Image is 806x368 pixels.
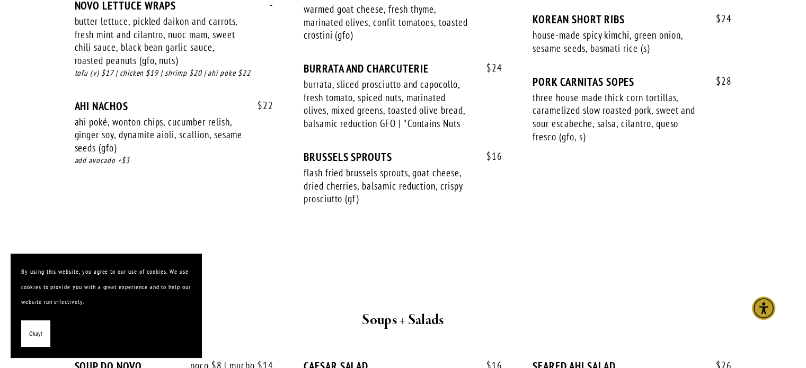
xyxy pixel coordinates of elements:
div: ahi poké, wonton chips, cucumber relish, ginger soy, dynamite aioli, scallion, sesame seeds (gfo) [75,115,243,155]
span: Okay! [29,326,42,342]
button: Okay! [21,320,50,347]
span: 24 [476,62,502,74]
span: 16 [476,150,502,163]
div: Accessibility Menu [752,297,775,320]
div: BURRATA AND CHARCUTERIE [304,62,502,75]
div: warmed goat cheese, fresh thyme, marinated olives, confit tomatoes, toasted crostini (gfo) [304,3,472,42]
span: 28 [705,75,732,87]
span: $ [716,12,721,25]
span: $ [486,150,492,163]
span: $ [716,75,721,87]
div: PORK CARNITAS SOPES [533,75,731,88]
div: butter lettuce, pickled daikon and carrots, fresh mint and cilantro, nuoc mam, sweet chili sauce,... [75,15,243,67]
span: $ [486,61,492,74]
span: $ [258,99,263,112]
p: By using this website, you agree to our use of cookies. We use cookies to provide you with a grea... [21,264,191,310]
div: add avocado +$3 [75,155,273,167]
div: burrata, sliced prosciutto and capocollo, fresh tomato, spiced nuts, marinated olives, mixed gree... [304,78,472,130]
div: three house made thick corn tortillas, caramelized slow roasted pork, sweet and sour escabeche, s... [533,91,701,143]
span: 22 [247,100,273,112]
div: AHI NACHOS [75,100,273,113]
div: house-made spicy kimchi, green onion, sesame seeds, basmati rice (s) [533,29,701,55]
div: flash fried brussels sprouts, goat cheese, dried cherries, balsamic reduction, crispy prosciutto ... [304,166,472,205]
div: KOREAN SHORT RIBS [533,13,731,26]
div: tofu (v) $17 | chicken $19 | shrimp $20 | ahi poke $22 [75,67,273,79]
div: BRUSSELS SPROUTS [304,150,502,164]
section: Cookie banner [11,254,201,357]
span: 24 [705,13,732,25]
strong: Soups + Salads [362,311,444,329]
